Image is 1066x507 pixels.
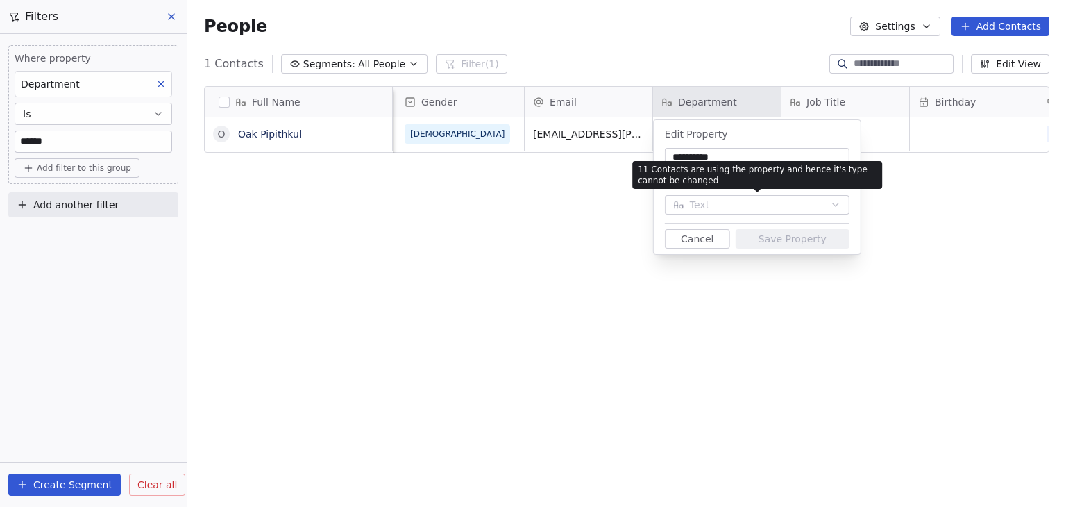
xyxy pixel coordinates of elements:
button: Cancel [665,229,730,249]
span: Text [690,198,709,213]
button: Text [665,195,849,215]
button: Save Property [736,229,849,249]
span: Edit Property [665,128,728,140]
p: 11 Contacts are using the property and hence it's type cannot be changed [638,164,877,186]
